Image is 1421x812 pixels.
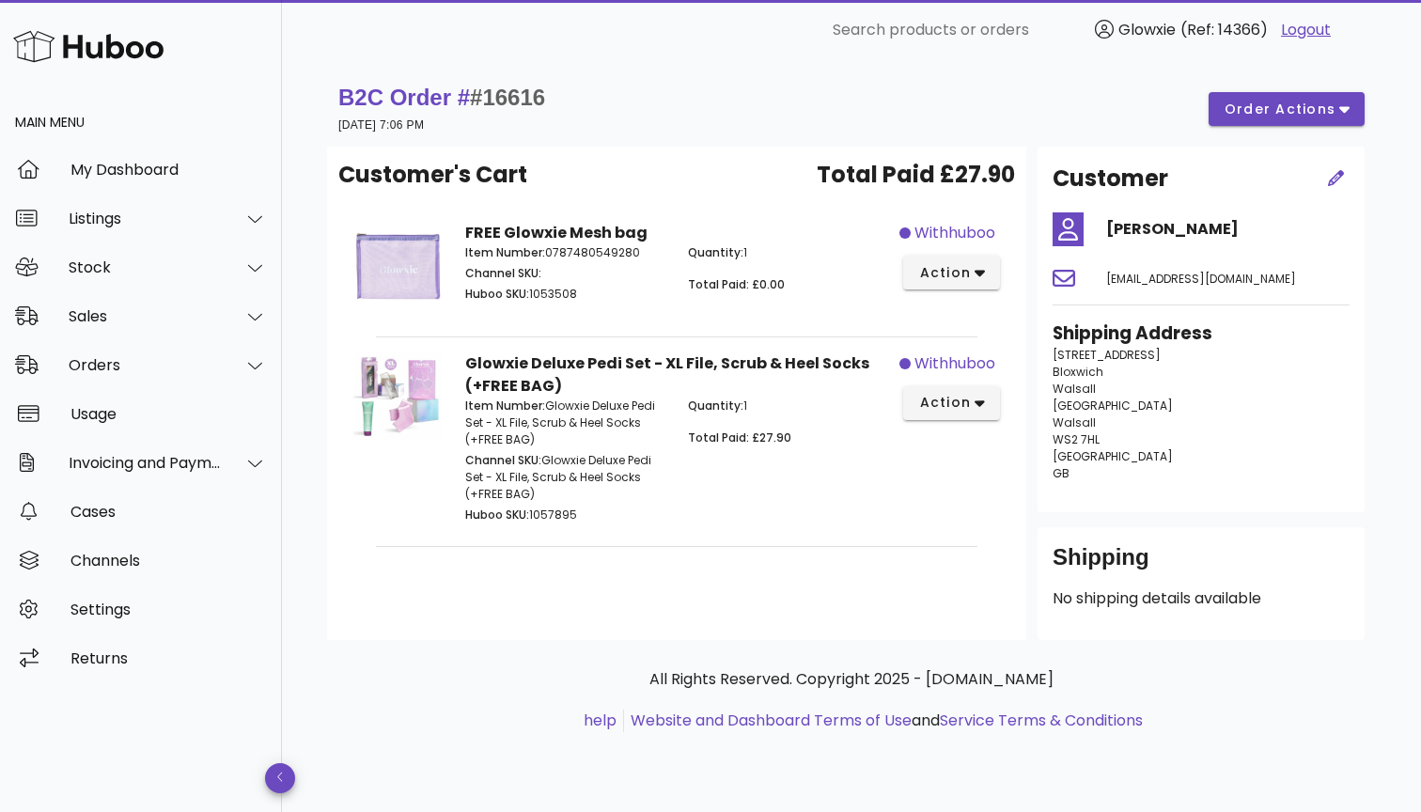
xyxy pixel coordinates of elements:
[688,398,743,414] span: Quantity:
[1053,381,1096,397] span: Walsall
[1053,465,1070,481] span: GB
[465,286,529,302] span: Huboo SKU:
[1053,347,1161,363] span: [STREET_ADDRESS]
[1053,414,1096,430] span: Walsall
[338,158,527,192] span: Customer's Cart
[1180,19,1268,40] span: (Ref: 14366)
[465,265,541,281] span: Channel SKU:
[70,649,267,667] div: Returns
[631,710,912,731] a: Website and Dashboard Terms of Use
[465,244,665,261] p: 0787480549280
[1281,19,1331,41] a: Logout
[70,601,267,618] div: Settings
[940,710,1143,731] a: Service Terms & Conditions
[465,452,665,503] p: Glowxie Deluxe Pedi Set - XL File, Scrub & Heel Socks (+FREE BAG)
[918,263,971,283] span: action
[338,118,424,132] small: [DATE] 7:06 PM
[624,710,1143,732] li: and
[1053,398,1173,414] span: [GEOGRAPHIC_DATA]
[338,85,545,110] strong: B2C Order #
[465,244,545,260] span: Item Number:
[817,158,1015,192] span: Total Paid £27.90
[918,393,971,413] span: action
[70,161,267,179] div: My Dashboard
[688,244,743,260] span: Quantity:
[1224,100,1336,119] span: order actions
[342,668,1361,691] p: All Rights Reserved. Copyright 2025 - [DOMAIN_NAME]
[465,398,545,414] span: Item Number:
[70,405,267,423] div: Usage
[688,276,785,292] span: Total Paid: £0.00
[69,356,222,374] div: Orders
[914,352,995,375] span: withhuboo
[584,710,617,731] a: help
[903,386,1000,420] button: action
[1118,19,1176,40] span: Glowxie
[70,503,267,521] div: Cases
[465,352,869,397] strong: Glowxie Deluxe Pedi Set - XL File, Scrub & Heel Socks (+FREE BAG)
[1053,542,1350,587] div: Shipping
[69,307,222,325] div: Sales
[465,507,665,523] p: 1057895
[1053,162,1168,195] h2: Customer
[470,85,545,110] span: #16616
[1106,271,1296,287] span: [EMAIL_ADDRESS][DOMAIN_NAME]
[465,222,648,243] strong: FREE Glowxie Mesh bag
[465,398,665,448] p: Glowxie Deluxe Pedi Set - XL File, Scrub & Heel Socks (+FREE BAG)
[688,398,888,414] p: 1
[465,286,665,303] p: 1053508
[69,210,222,227] div: Listings
[914,222,995,244] span: withhuboo
[903,256,1000,289] button: action
[353,222,443,311] img: Product Image
[465,452,541,468] span: Channel SKU:
[13,26,164,67] img: Huboo Logo
[465,507,529,523] span: Huboo SKU:
[1053,587,1350,610] p: No shipping details available
[353,352,443,442] img: Product Image
[1106,218,1350,241] h4: [PERSON_NAME]
[69,454,222,472] div: Invoicing and Payments
[688,429,791,445] span: Total Paid: £27.90
[1053,320,1350,347] h3: Shipping Address
[1053,431,1100,447] span: WS2 7HL
[70,552,267,570] div: Channels
[688,244,888,261] p: 1
[1209,92,1365,126] button: order actions
[69,258,222,276] div: Stock
[1053,364,1103,380] span: Bloxwich
[1053,448,1173,464] span: [GEOGRAPHIC_DATA]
